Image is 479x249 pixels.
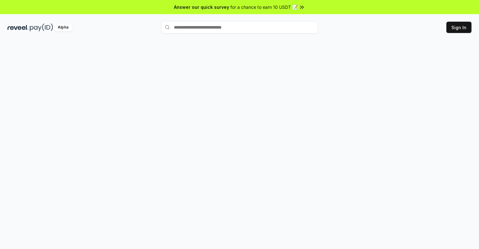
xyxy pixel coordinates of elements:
[8,24,29,31] img: reveel_dark
[174,4,229,10] span: Answer our quick survey
[230,4,298,10] span: for a chance to earn 10 USDT 📝
[30,24,53,31] img: pay_id
[54,24,72,31] div: Alpha
[446,22,471,33] button: Sign In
